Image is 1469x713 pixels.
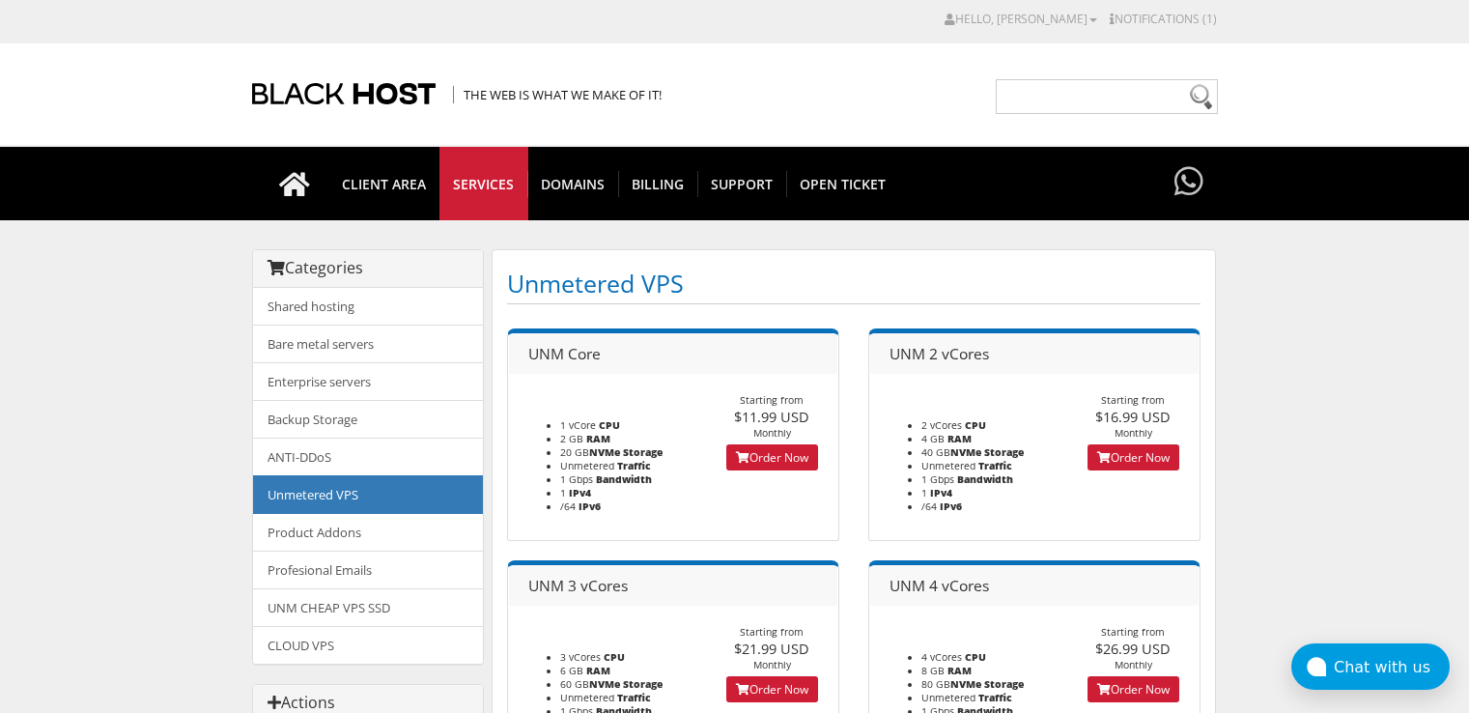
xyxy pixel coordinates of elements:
span: $16.99 USD [1095,407,1171,426]
a: Order Now [726,444,818,471]
div: Starting from Monthly [1067,393,1200,440]
span: 40 GB [921,445,981,459]
b: Bandwidth [957,472,1013,486]
h1: Unmetered VPS [507,265,1201,304]
a: ANTI-DDoS [253,438,483,476]
a: Unmetered VPS [253,475,483,514]
span: 20 GB [560,445,620,459]
b: CPU [965,418,986,432]
b: RAM [586,664,610,677]
div: Starting from Monthly [1067,625,1200,671]
a: Order Now [1088,676,1179,702]
a: Bare metal servers [253,325,483,363]
span: Billing [618,171,698,197]
b: CPU [965,650,986,664]
b: Traffic [617,691,651,704]
span: 1 [560,486,566,499]
b: CPU [604,650,625,664]
span: 1 [921,486,927,499]
b: Bandwidth [596,472,652,486]
b: CPU [599,418,620,432]
span: The Web is what we make of it! [453,86,662,103]
a: Order Now [726,676,818,702]
b: Storage [984,677,1024,691]
a: UNM CHEAP VPS SSD [253,588,483,627]
b: IPv4 [930,486,952,499]
span: UNM 3 vCores [528,575,628,596]
a: Open Ticket [786,147,899,220]
span: 8 GB [921,664,945,677]
b: NVMe [589,445,620,459]
span: 3 vCores [560,650,601,664]
span: Unmetered [921,691,975,704]
span: UNM 2 vCores [890,343,989,364]
b: Storage [984,445,1024,459]
a: Shared hosting [253,288,483,326]
a: Enterprise servers [253,362,483,401]
span: CLIENT AREA [328,171,440,197]
a: Support [697,147,787,220]
b: Traffic [978,691,1012,704]
span: 1 Gbps [560,472,593,486]
a: Profesional Emails [253,551,483,589]
div: Starting from Monthly [706,625,838,671]
span: Unmetered [560,691,614,704]
span: 2 GB [560,432,583,445]
span: $21.99 USD [734,639,809,658]
span: /64 [560,499,576,513]
span: Unmetered [921,459,975,472]
span: 4 vCores [921,650,962,664]
a: Have questions? [1170,147,1208,218]
b: Traffic [617,459,651,472]
a: Go to homepage [260,147,329,220]
b: IPv4 [569,486,591,499]
span: 2 vCores [921,418,962,432]
b: NVMe [950,445,981,459]
span: 60 GB [560,677,620,691]
button: Chat with us [1291,643,1450,690]
h3: Actions [268,695,468,712]
a: Backup Storage [253,400,483,439]
h3: Categories [268,260,468,277]
div: Chat with us [1334,658,1450,676]
span: 1 vCore [560,418,596,432]
a: Hello, [PERSON_NAME] [945,11,1097,27]
a: SERVICES [439,147,528,220]
b: Storage [623,677,663,691]
b: NVMe [950,677,981,691]
b: Traffic [978,459,1012,472]
input: Need help? [996,79,1218,114]
span: Support [697,171,787,197]
b: RAM [586,432,610,445]
a: CLOUD VPS [253,626,483,664]
b: RAM [947,432,972,445]
span: $11.99 USD [734,407,809,426]
span: Unmetered [560,459,614,472]
span: 1 Gbps [921,472,954,486]
a: Billing [618,147,698,220]
a: Product Addons [253,513,483,552]
b: IPv6 [940,499,962,513]
a: Order Now [1088,444,1179,471]
b: NVMe [589,677,620,691]
span: Open Ticket [786,171,899,197]
span: 80 GB [921,677,981,691]
b: IPv6 [579,499,601,513]
a: Domains [527,147,619,220]
div: Starting from Monthly [706,393,838,440]
span: 6 GB [560,664,583,677]
span: Domains [527,171,619,197]
span: UNM Core [528,343,601,364]
span: 4 GB [921,432,945,445]
span: /64 [921,499,937,513]
span: SERVICES [439,171,528,197]
a: CLIENT AREA [328,147,440,220]
span: UNM 4 vCores [890,575,989,596]
b: RAM [947,664,972,677]
span: $26.99 USD [1095,639,1171,658]
a: Notifications (1) [1110,11,1217,27]
b: Storage [623,445,663,459]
